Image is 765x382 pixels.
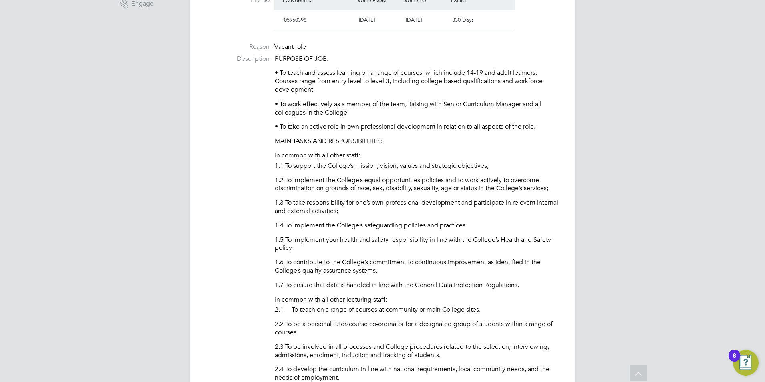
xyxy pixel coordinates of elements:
[206,55,270,63] label: Description
[275,151,559,162] li: In common with all other staff:
[275,296,559,306] li: In common with all other lecturing staff:
[275,55,559,63] p: PURPOSE OF JOB:
[275,123,559,131] p: • To take an active role in own professional development in relation to all aspects of the role.
[452,16,474,23] span: 330 Days
[733,356,736,366] div: 8
[275,176,559,193] p: 1.2 To implement the College’s equal opportunities policies and to work actively to overcome disc...
[275,162,559,170] p: 1.1 To support the College’s mission, vision, values and strategic objectives;
[275,365,559,382] p: 2.4 To develop the curriculum in line with national requirements, local community needs, and the ...
[206,43,270,51] label: Reason
[275,236,559,253] p: 1.5 To implement your health and safety responsibility in line with the College’s Health and Safe...
[733,350,759,376] button: Open Resource Center, 8 new notifications
[275,199,559,215] p: 1.3 To take responsibility for one’s own professional development and participate in relevant int...
[275,306,559,314] p: 2.1 To teach on a range of courses at community or main College sites.
[275,281,559,290] p: 1.7 To ensure that data is handled in line with the General Data Protection Regulations.
[274,43,306,51] span: Vacant role
[284,16,306,23] span: 05950398
[359,16,375,23] span: [DATE]
[131,0,154,7] span: Engage
[275,320,559,337] p: 2.2 To be a personal tutor/course co-ordinator for a designated group of students within a range ...
[406,16,422,23] span: [DATE]
[275,258,559,275] p: 1.6 To contribute to the College’s commitment to continuous improvement as identified in the Coll...
[275,137,559,145] p: MAIN TASKS AND RESPONSIBILITIES:
[275,100,559,117] p: • To work effectively as a member of the team, liaising with Senior Curriculum Manager and all co...
[275,343,559,360] p: 2.3 To be involved in all processes and College procedures related to the selection, interviewing...
[275,221,559,230] p: 1.4 To implement the College’s safeguarding policies and practices.
[275,69,559,94] p: • To teach and assess learning on a range of courses, which include 14-19 and adult learners. Cou...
